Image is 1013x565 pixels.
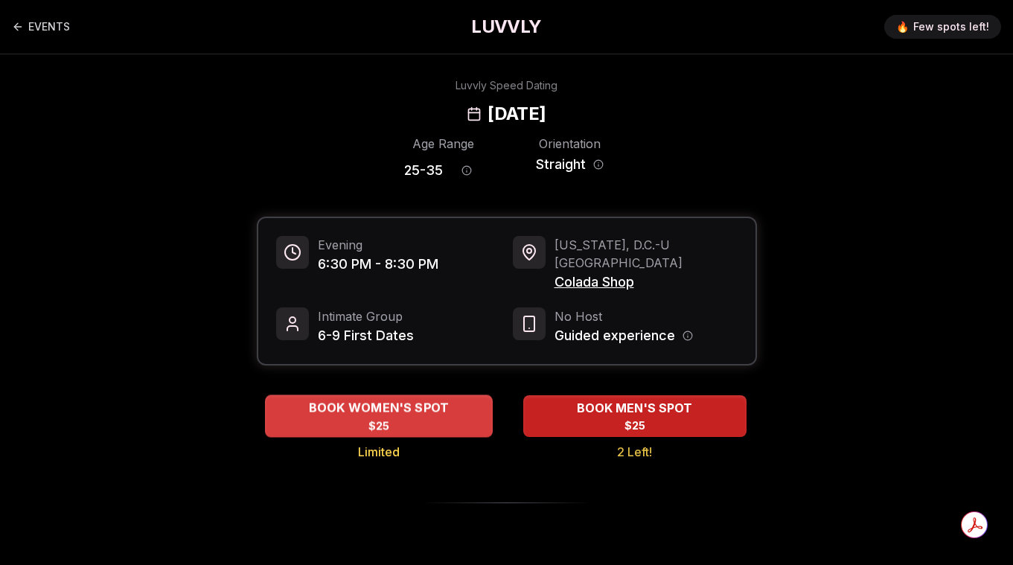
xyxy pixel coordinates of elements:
span: Guided experience [555,325,675,346]
span: Colada Shop [555,272,738,293]
span: 2 Left! [617,443,652,461]
span: Limited [358,443,400,461]
span: No Host [555,307,693,325]
a: Back to events [12,12,70,42]
div: Age Range [404,135,483,153]
span: 6:30 PM - 8:30 PM [318,254,438,275]
button: Host information [683,331,693,341]
span: Evening [318,236,438,254]
span: Straight [536,154,586,175]
button: Orientation information [593,159,604,170]
span: 6-9 First Dates [318,325,414,346]
div: Orientation [531,135,610,153]
button: Age range information [450,154,483,187]
span: [US_STATE], D.C. - U [GEOGRAPHIC_DATA] [555,236,738,272]
span: $25 [368,418,389,433]
span: $25 [624,418,645,433]
span: 🔥 [896,19,909,34]
div: Luvvly Speed Dating [456,78,557,93]
span: BOOK MEN'S SPOT [574,399,695,417]
span: Intimate Group [318,307,414,325]
a: LUVVLY [471,15,541,39]
span: BOOK WOMEN'S SPOT [305,399,452,417]
h2: [DATE] [488,102,546,126]
span: 25 - 35 [404,160,443,181]
span: Few spots left! [913,19,989,34]
button: BOOK MEN'S SPOT - 2 Left! [523,395,747,437]
button: BOOK WOMEN'S SPOT - Limited [265,395,493,437]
